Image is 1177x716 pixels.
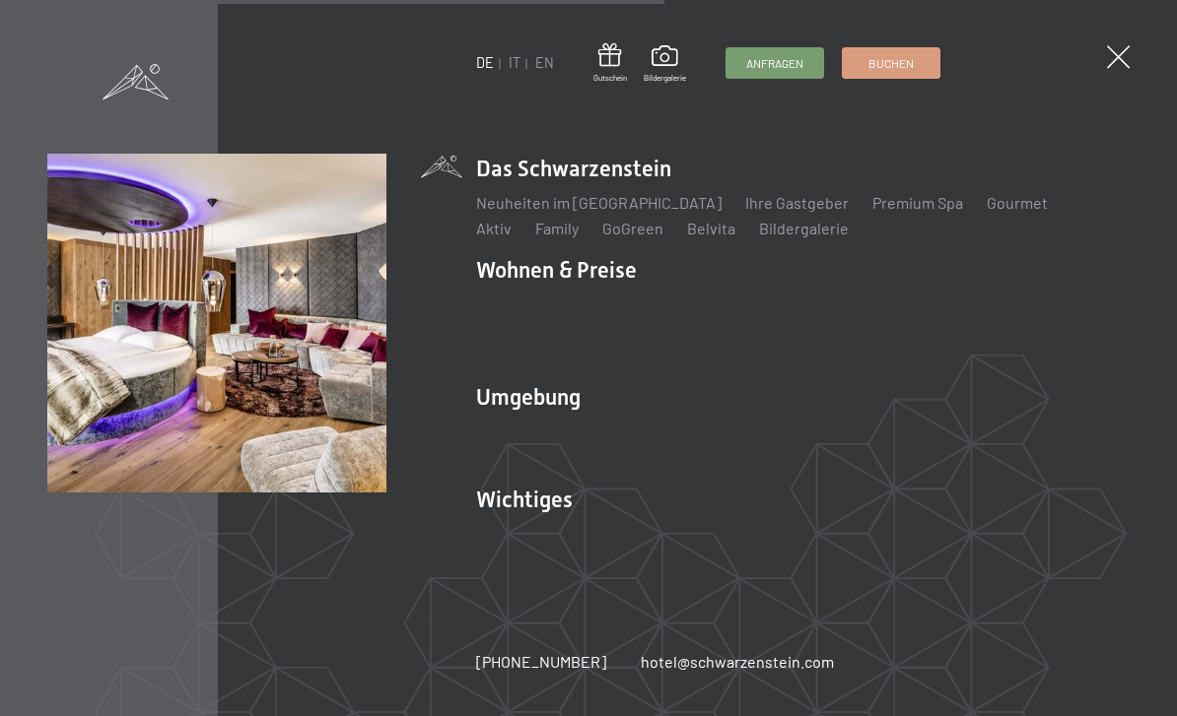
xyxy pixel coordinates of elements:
a: Anfragen [727,48,823,78]
a: Ihre Gastgeber [745,193,849,212]
span: Buchen [868,55,914,72]
a: Belvita [687,219,735,237]
a: Family [535,219,579,237]
span: Anfragen [746,55,803,72]
span: Bildergalerie [644,73,686,84]
span: Gutschein [593,73,627,84]
a: hotel@schwarzenstein.com [641,651,834,673]
a: EN [535,54,554,71]
span: [PHONE_NUMBER] [476,652,606,671]
a: Gutschein [593,43,627,84]
a: DE [476,54,494,71]
a: GoGreen [602,219,663,237]
a: Neuheiten im [GEOGRAPHIC_DATA] [476,193,722,212]
a: IT [509,54,520,71]
a: Bildergalerie [644,45,686,83]
a: Gourmet [987,193,1048,212]
a: Premium Spa [872,193,963,212]
a: Buchen [843,48,939,78]
a: Bildergalerie [759,219,849,237]
a: Aktiv [476,219,512,237]
a: [PHONE_NUMBER] [476,651,606,673]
